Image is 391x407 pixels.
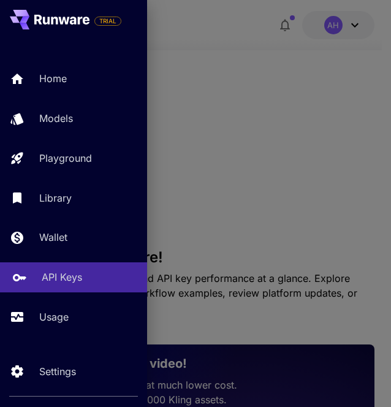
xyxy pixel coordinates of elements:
[39,310,69,324] p: Usage
[94,13,121,28] span: Add your payment card to enable full platform functionality.
[39,151,92,165] p: Playground
[39,71,67,86] p: Home
[95,17,121,26] span: TRIAL
[39,111,73,126] p: Models
[42,270,82,284] p: API Keys
[39,230,67,245] p: Wallet
[39,191,72,205] p: Library
[39,364,76,379] p: Settings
